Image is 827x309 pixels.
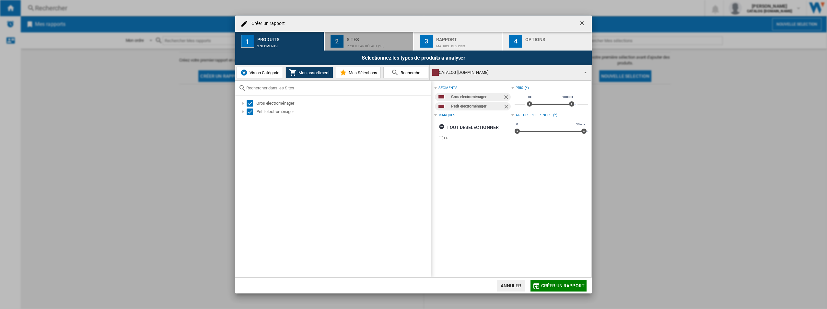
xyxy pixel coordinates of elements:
button: Annuler [497,280,525,292]
span: Vision Catégorie [248,70,279,75]
div: Gros electroménager [256,100,430,107]
div: Gros electroménager [451,93,503,101]
button: Vision Catégorie [237,67,283,78]
button: getI18NText('BUTTONS.CLOSE_DIALOG') [576,17,589,30]
ng-md-icon: getI18NText('BUTTONS.CLOSE_DIALOG') [579,20,587,28]
div: Prix [516,86,523,91]
ng-md-icon: Retirer [503,103,511,111]
div: Petit electroménager [451,102,503,110]
input: brand.name [439,136,443,140]
div: Marques [438,113,455,118]
div: segments [438,86,457,91]
span: Mes Sélections [347,70,377,75]
span: 0€ [527,95,533,100]
md-checkbox: Select [247,109,256,115]
span: 30 ans [575,122,586,127]
div: 4 [509,35,522,48]
button: Mon assortiment [285,67,333,78]
md-checkbox: Select [247,100,256,107]
span: 0 [515,122,519,127]
div: Profil par défaut (15) [347,41,411,48]
h4: Créer un rapport [248,20,285,27]
label: LG [444,136,511,141]
button: Recherche [383,67,428,78]
span: Recherche [399,70,420,75]
div: Sites [347,34,411,41]
div: Matrice des prix [436,41,500,48]
span: Mon assortiment [297,70,330,75]
div: Selectionnez les types de produits à analyser [235,51,592,65]
div: Petit electroménager [256,109,430,115]
span: Créer un rapport [541,283,585,288]
button: 1 Produits 2 segments [235,32,324,51]
div: 3 [420,35,433,48]
span: 10000€ [561,95,575,100]
div: Produits [257,34,321,41]
ng-md-icon: Retirer [503,94,511,102]
button: 3 Rapport Matrice des prix [414,32,503,51]
div: 2 [331,35,344,48]
button: Mes Sélections [336,67,381,78]
button: Créer un rapport [530,280,587,292]
div: Options [525,34,589,41]
div: Age des références [516,113,552,118]
div: tout désélectionner [439,121,499,133]
div: 2 segments [257,41,321,48]
button: tout désélectionner [437,121,501,133]
img: wiser-icon-blue.png [240,69,248,76]
button: 2 Sites Profil par défaut (15) [325,32,414,51]
div: CATALOG [DOMAIN_NAME] [432,68,578,77]
input: Rechercher dans les Sites [246,86,428,90]
div: 1 [241,35,254,48]
div: Rapport [436,34,500,41]
button: 4 Options [503,32,592,51]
